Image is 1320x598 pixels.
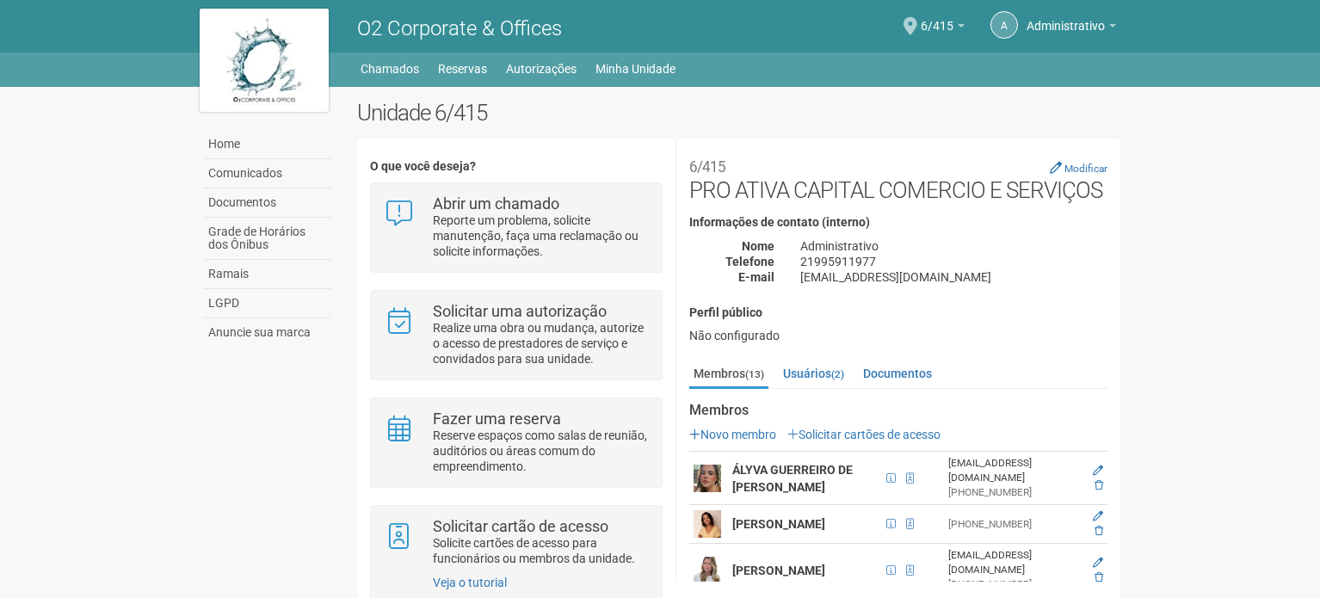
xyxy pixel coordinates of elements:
[948,548,1081,577] div: [EMAIL_ADDRESS][DOMAIN_NAME]
[1093,465,1103,477] a: Editar membro
[384,411,648,474] a: Fazer uma reserva Reserve espaços como salas de reunião, auditórios ou áreas comum do empreendime...
[357,16,562,40] span: O2 Corporate & Offices
[732,517,825,531] strong: [PERSON_NAME]
[1064,163,1107,175] small: Modificar
[921,3,953,33] span: 6/415
[732,564,825,577] strong: [PERSON_NAME]
[689,428,776,441] a: Novo membro
[204,188,331,218] a: Documentos
[433,576,507,589] a: Veja o tutorial
[204,130,331,159] a: Home
[433,428,649,474] p: Reserve espaços como salas de reunião, auditórios ou áreas comum do empreendimento.
[433,517,608,535] strong: Solicitar cartão de acesso
[204,260,331,289] a: Ramais
[948,577,1081,592] div: [PHONE_NUMBER]
[689,306,1107,319] h4: Perfil público
[433,320,649,367] p: Realize uma obra ou mudança, autorize o acesso de prestadores de serviço e convidados para sua un...
[433,535,649,566] p: Solicite cartões de acesso para funcionários ou membros da unidade.
[204,289,331,318] a: LGPD
[694,557,721,584] img: user.png
[694,465,721,492] img: user.png
[204,218,331,260] a: Grade de Horários dos Ônibus
[433,410,561,428] strong: Fazer uma reserva
[694,510,721,538] img: user.png
[1093,510,1103,522] a: Editar membro
[1095,479,1103,491] a: Excluir membro
[787,254,1120,269] div: 21995911977
[990,11,1018,39] a: A
[948,485,1081,500] div: [PHONE_NUMBER]
[1095,525,1103,537] a: Excluir membro
[689,328,1107,343] div: Não configurado
[370,160,662,173] h4: O que você deseja?
[689,216,1107,229] h4: Informações de contato (interno)
[689,151,1107,203] h2: PRO ATIVA CAPITAL COMERCIO E SERVIÇOS
[595,57,675,81] a: Minha Unidade
[1027,22,1116,35] a: Administrativo
[204,318,331,347] a: Anuncie sua marca
[384,196,648,259] a: Abrir um chamado Reporte um problema, solicite manutenção, faça uma reclamação ou solicite inform...
[742,239,774,253] strong: Nome
[433,213,649,259] p: Reporte um problema, solicite manutenção, faça uma reclamação ou solicite informações.
[689,361,768,389] a: Membros(13)
[725,255,774,268] strong: Telefone
[384,304,648,367] a: Solicitar uma autorização Realize uma obra ou mudança, autorize o acesso de prestadores de serviç...
[689,158,725,176] small: 6/415
[361,57,419,81] a: Chamados
[357,100,1120,126] h2: Unidade 6/415
[433,194,559,213] strong: Abrir um chamado
[859,361,936,386] a: Documentos
[384,519,648,566] a: Solicitar cartão de acesso Solicite cartões de acesso para funcionários ou membros da unidade.
[1050,161,1107,175] a: Modificar
[738,270,774,284] strong: E-mail
[204,159,331,188] a: Comunicados
[438,57,487,81] a: Reservas
[689,403,1107,418] strong: Membros
[779,361,848,386] a: Usuários(2)
[948,517,1081,532] div: [PHONE_NUMBER]
[787,428,941,441] a: Solicitar cartões de acesso
[200,9,329,112] img: logo.jpg
[1027,3,1105,33] span: Administrativo
[921,22,965,35] a: 6/415
[745,368,764,380] small: (13)
[948,456,1081,485] div: [EMAIL_ADDRESS][DOMAIN_NAME]
[787,269,1120,285] div: [EMAIL_ADDRESS][DOMAIN_NAME]
[831,368,844,380] small: (2)
[787,238,1120,254] div: Administrativo
[433,302,607,320] strong: Solicitar uma autorização
[1093,557,1103,569] a: Editar membro
[1095,571,1103,583] a: Excluir membro
[506,57,577,81] a: Autorizações
[732,463,853,494] strong: ÁLYVA GUERREIRO DE [PERSON_NAME]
